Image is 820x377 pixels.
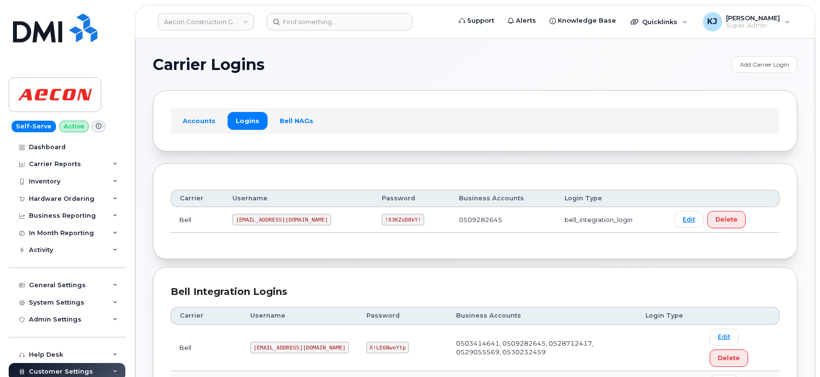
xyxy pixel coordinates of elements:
[674,211,703,228] a: Edit
[358,307,447,324] th: Password
[175,112,224,129] a: Accounts
[556,190,665,207] th: Login Type
[171,285,780,299] div: Bell Integration Logins
[447,307,637,324] th: Business Accounts
[450,207,556,233] td: 0509282645
[732,56,797,73] a: Add Carrier Login
[707,211,746,228] button: Delete
[232,214,331,225] code: [EMAIL_ADDRESS][DOMAIN_NAME]
[171,325,242,371] td: Bell
[171,207,224,233] td: Bell
[271,112,322,129] a: Bell NAGs
[228,112,268,129] a: Logins
[710,329,739,346] a: Edit
[171,307,242,324] th: Carrier
[710,349,748,367] button: Delete
[224,190,373,207] th: Username
[450,190,556,207] th: Business Accounts
[366,342,409,353] code: X!LE6NweYtp
[171,190,224,207] th: Carrier
[447,325,637,371] td: 0503414641, 0509282645, 0528712417, 0529055569, 0530232459
[242,307,358,324] th: Username
[373,190,450,207] th: Password
[153,57,265,72] span: Carrier Logins
[250,342,349,353] code: [EMAIL_ADDRESS][DOMAIN_NAME]
[718,353,740,363] span: Delete
[556,207,665,233] td: bell_integration_login
[382,214,425,225] code: !X3KZoD8kY!
[715,215,738,224] span: Delete
[637,307,701,324] th: Login Type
